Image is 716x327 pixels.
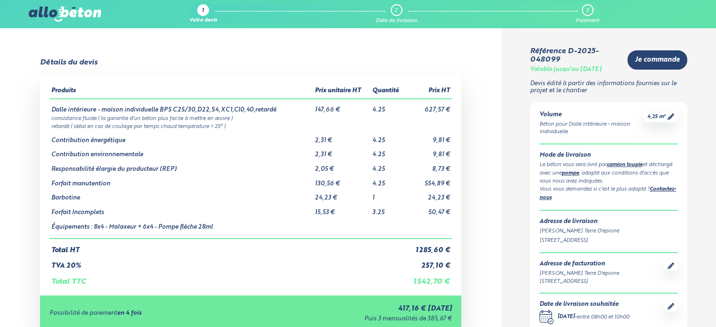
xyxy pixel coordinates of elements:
td: 2,31 € [313,144,370,159]
th: Quantité [370,84,405,99]
td: 24,23 € [313,187,370,202]
td: Responsabilité élargie du producteur (REP) [49,159,313,173]
div: Valable jusqu'au [DATE] [530,66,602,73]
span: Je commande [635,56,680,64]
th: Prix HT [405,84,452,99]
a: pompe [562,171,579,176]
td: Contribution énergétique [49,130,313,144]
td: Total TTC [49,270,405,286]
div: Référence D-2025-048099 [530,47,620,64]
td: Dalle intérieure - maison individuelle BPS C25/30,D22,S4,XC1,Cl0,40,retardé [49,99,313,114]
td: 15,53 € [313,202,370,216]
td: consistance fluide ( la garantie d’un béton plus facile à mettre en œuvre ) [49,114,451,122]
div: - [557,313,629,321]
div: [STREET_ADDRESS] [539,237,678,245]
td: 50,47 € [405,202,452,216]
td: Forfait manutention [49,173,313,188]
a: 3 Paiement [576,4,599,24]
a: camion toupie [607,162,643,167]
div: 1 [202,8,204,14]
td: 627,57 € [405,99,452,114]
img: allobéton [29,7,101,22]
td: 1 285,60 € [405,239,452,255]
div: Le béton vous sera livré par et déchargé avec une , adapté aux conditions d'accès que vous nous a... [539,161,678,185]
td: TVA 20% [49,255,405,270]
td: Contribution environnementale [49,144,313,159]
div: Mode de livraison [539,152,678,159]
div: [DATE] [557,313,575,321]
div: Date de livraison [376,18,418,24]
td: 9,81 € [405,130,452,144]
div: Paiement [576,18,599,24]
p: Devis édité à partir des informations fournies sur le projet et le chantier [530,80,688,94]
div: Adresse de livraison [539,218,678,225]
td: 4.25 [370,130,405,144]
div: 3 [586,8,588,14]
td: retardé ( idéal en cas de coulage par temps chaud température > 25° ) [49,122,451,130]
td: 8,73 € [405,159,452,173]
td: 4.25 [370,99,405,114]
div: Possibilité de paiement [49,310,256,317]
iframe: Help widget launcher [632,290,706,317]
div: Volume [539,112,644,119]
th: Produits [49,84,313,99]
div: 417,16 € [DATE] [256,305,452,313]
th: Prix unitaire HT [313,84,370,99]
div: Puis 3 mensualités de 385,67 € [256,316,452,323]
td: 1 [370,187,405,202]
td: Barbotine [49,187,313,202]
td: 3.25 [370,202,405,216]
td: 4.25 [370,173,405,188]
div: Adresse de facturation [539,261,619,268]
td: 2,05 € [313,159,370,173]
div: [PERSON_NAME] Terre D'epione [539,270,619,278]
td: 4.25 [370,144,405,159]
td: 4.25 [370,159,405,173]
td: 554,89 € [405,173,452,188]
div: 2 [394,8,397,14]
td: Forfait Incomplets [49,202,313,216]
div: Votre devis [189,18,217,24]
td: 1 542,70 € [405,270,452,286]
td: 24,23 € [405,187,452,202]
td: 147,66 € [313,99,370,114]
div: Vous vous demandez si c’est le plus adapté ? . [539,185,678,202]
a: 1 Votre devis [189,4,217,24]
strong: en 4 fois [117,310,142,316]
td: Total HT [49,239,405,255]
td: 130,56 € [313,173,370,188]
div: Détails du devis [40,58,97,67]
div: [PERSON_NAME] Terre D'epione [539,227,678,235]
div: Béton pour Dalle intérieure - maison individuelle [539,120,644,136]
td: 2,31 € [313,130,370,144]
td: Équipements : 8x4 - Malaxeur + 6x4 - Pompe flèche 28ml [49,216,313,239]
div: [STREET_ADDRESS] [539,278,619,286]
td: 257,10 € [405,255,452,270]
a: Je commande [628,50,687,70]
a: 2 Date de livraison [376,4,418,24]
div: Date de livraison souhaitée [539,301,629,308]
div: entre 08h00 et 10h00 [577,313,629,321]
td: 9,81 € [405,144,452,159]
